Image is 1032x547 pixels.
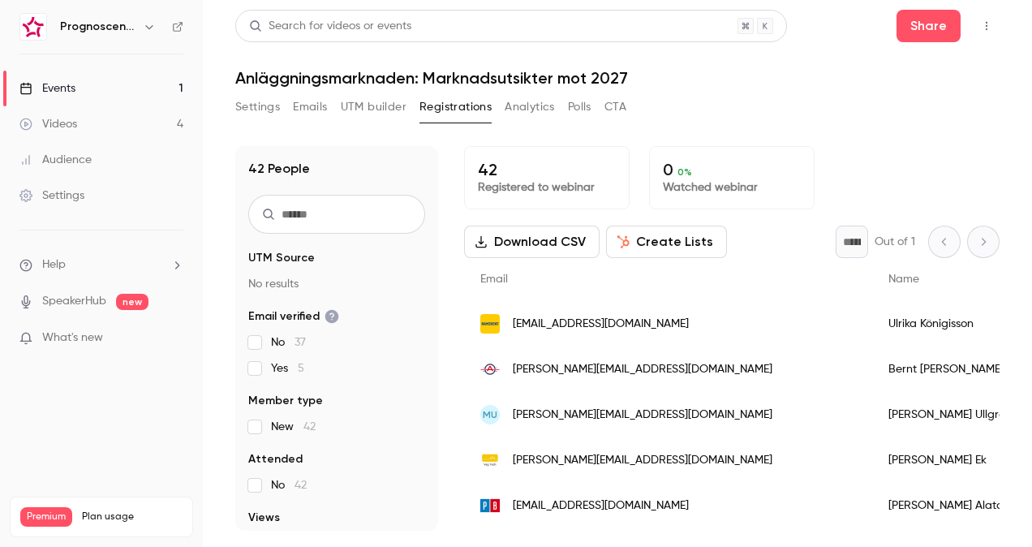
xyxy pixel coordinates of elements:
[298,363,304,374] span: 5
[20,14,46,40] img: Prognoscentret | Powered by Hubexo
[513,407,772,424] span: [PERSON_NAME][EMAIL_ADDRESS][DOMAIN_NAME]
[82,510,183,523] span: Plan usage
[480,450,500,470] img: vegtech.se
[248,308,339,325] span: Email verified
[248,250,315,266] span: UTM Source
[513,316,689,333] span: [EMAIL_ADDRESS][DOMAIN_NAME]
[513,361,772,378] span: [PERSON_NAME][EMAIL_ADDRESS][DOMAIN_NAME]
[271,334,306,351] span: No
[20,507,72,527] span: Premium
[483,407,497,422] span: MU
[480,360,500,379] img: aqua-line.se
[19,256,183,273] li: help-dropdown-opener
[60,19,136,35] h6: Prognoscentret | Powered by Hubexo
[419,94,492,120] button: Registrations
[480,314,500,334] img: ramirent.se
[248,510,280,526] span: Views
[116,294,148,310] span: new
[875,234,915,250] p: Out of 1
[606,226,727,258] button: Create Lists
[42,293,106,310] a: SpeakerHub
[295,480,307,491] span: 42
[513,497,689,515] span: [EMAIL_ADDRESS][DOMAIN_NAME]
[480,496,500,515] img: projektledarbyran.se
[888,273,919,285] span: Name
[303,421,316,433] span: 42
[663,179,801,196] p: Watched webinar
[235,94,280,120] button: Settings
[271,360,304,377] span: Yes
[663,160,801,179] p: 0
[248,276,425,292] p: No results
[271,477,307,493] span: No
[897,10,961,42] button: Share
[249,18,411,35] div: Search for videos or events
[478,160,616,179] p: 42
[235,68,1000,88] h1: Anläggningsmarknaden: Marknadsutsikter mot 2027
[513,452,772,469] span: [PERSON_NAME][EMAIL_ADDRESS][DOMAIN_NAME]
[604,94,626,120] button: CTA
[248,159,310,179] h1: 42 People
[480,273,508,285] span: Email
[295,337,306,348] span: 37
[42,329,103,347] span: What's new
[568,94,591,120] button: Polls
[19,152,92,168] div: Audience
[19,80,75,97] div: Events
[478,179,616,196] p: Registered to webinar
[19,116,77,132] div: Videos
[271,419,316,435] span: New
[505,94,555,120] button: Analytics
[248,393,323,409] span: Member type
[341,94,406,120] button: UTM builder
[677,166,692,178] span: 0 %
[164,331,183,346] iframe: Noticeable Trigger
[42,256,66,273] span: Help
[248,451,303,467] span: Attended
[19,187,84,204] div: Settings
[464,226,600,258] button: Download CSV
[293,94,327,120] button: Emails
